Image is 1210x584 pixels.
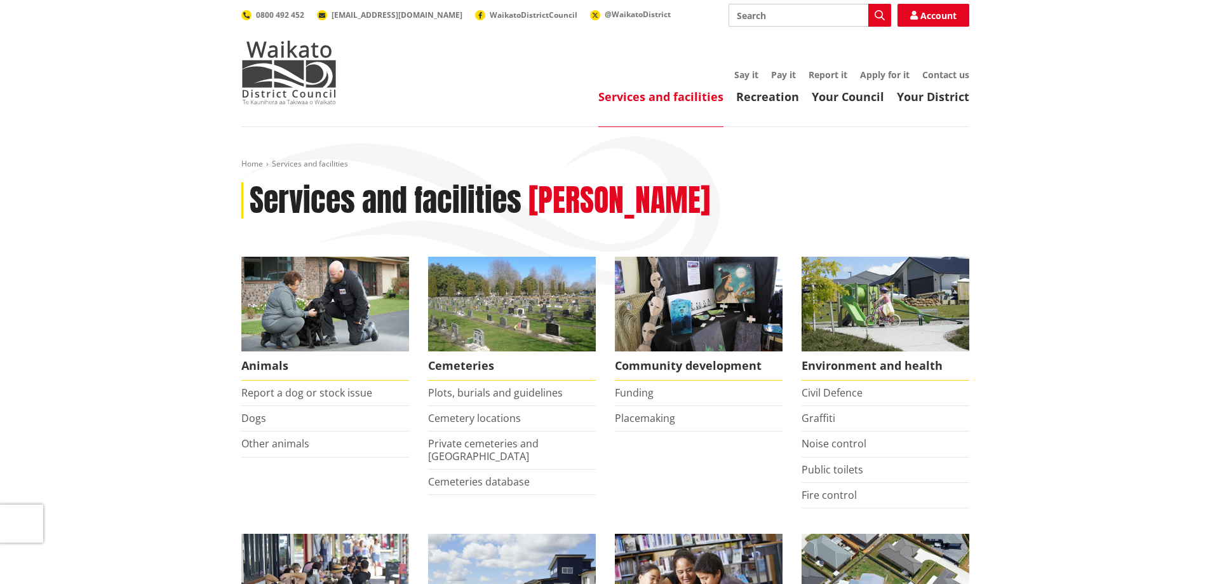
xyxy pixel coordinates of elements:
[598,89,723,104] a: Services and facilities
[615,386,654,400] a: Funding
[428,257,596,381] a: Huntly Cemetery Cemeteries
[802,488,857,502] a: Fire control
[802,386,863,400] a: Civil Defence
[241,41,337,104] img: Waikato District Council - Te Kaunihera aa Takiwaa o Waikato
[736,89,799,104] a: Recreation
[615,257,783,351] img: Matariki Travelling Suitcase Art Exhibition
[802,351,969,381] span: Environment and health
[241,257,409,351] img: Animal Control
[317,10,462,20] a: [EMAIL_ADDRESS][DOMAIN_NAME]
[615,411,675,425] a: Placemaking
[897,4,969,27] a: Account
[802,257,969,351] img: New housing in Pokeno
[428,475,530,489] a: Cemeteries database
[802,437,866,451] a: Noise control
[332,10,462,20] span: [EMAIL_ADDRESS][DOMAIN_NAME]
[428,257,596,351] img: Huntly Cemetery
[771,69,796,81] a: Pay it
[241,10,304,20] a: 0800 492 452
[590,9,671,20] a: @WaikatoDistrict
[802,463,863,477] a: Public toilets
[475,10,577,20] a: WaikatoDistrictCouncil
[802,257,969,381] a: New housing in Pokeno Environment and health
[250,182,521,219] h1: Services and facilities
[241,386,372,400] a: Report a dog or stock issue
[428,411,521,425] a: Cemetery locations
[729,4,891,27] input: Search input
[428,386,563,400] a: Plots, burials and guidelines
[241,437,309,451] a: Other animals
[922,69,969,81] a: Contact us
[256,10,304,20] span: 0800 492 452
[812,89,884,104] a: Your Council
[615,351,783,381] span: Community development
[428,351,596,381] span: Cemeteries
[241,159,969,170] nav: breadcrumb
[241,158,263,169] a: Home
[241,257,409,381] a: Waikato District Council Animal Control team Animals
[272,158,348,169] span: Services and facilities
[897,89,969,104] a: Your District
[490,10,577,20] span: WaikatoDistrictCouncil
[734,69,758,81] a: Say it
[428,437,539,463] a: Private cemeteries and [GEOGRAPHIC_DATA]
[528,182,710,219] h2: [PERSON_NAME]
[809,69,847,81] a: Report it
[615,257,783,381] a: Matariki Travelling Suitcase Art Exhibition Community development
[802,411,835,425] a: Graffiti
[605,9,671,20] span: @WaikatoDistrict
[241,351,409,381] span: Animals
[241,411,266,425] a: Dogs
[860,69,910,81] a: Apply for it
